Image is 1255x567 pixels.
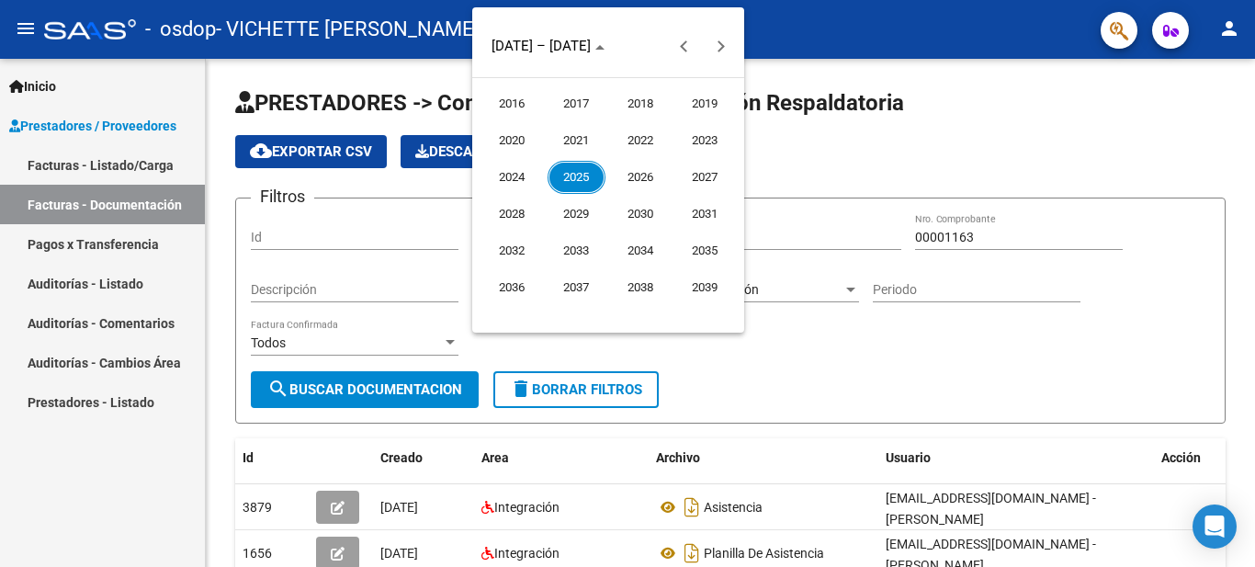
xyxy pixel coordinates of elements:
[673,85,737,122] button: 2019
[483,234,541,267] span: 2032
[673,196,737,232] button: 2031
[480,269,544,306] button: 2036
[480,159,544,196] button: 2024
[548,198,605,231] span: 2029
[544,232,608,269] button: 2033
[548,87,605,120] span: 2017
[544,85,608,122] button: 2017
[673,122,737,159] button: 2023
[608,122,673,159] button: 2022
[612,271,670,304] span: 2038
[673,232,737,269] button: 2035
[612,198,670,231] span: 2030
[612,87,670,120] span: 2018
[484,29,612,62] button: Choose date
[608,232,673,269] button: 2034
[492,38,591,54] span: [DATE] – [DATE]
[612,161,670,194] span: 2026
[676,124,734,157] span: 2023
[480,196,544,232] button: 2028
[608,269,673,306] button: 2038
[1193,505,1237,549] div: Open Intercom Messenger
[483,87,541,120] span: 2016
[548,234,605,267] span: 2033
[483,198,541,231] span: 2028
[483,161,541,194] span: 2024
[548,161,605,194] span: 2025
[544,196,608,232] button: 2029
[612,234,670,267] span: 2034
[612,124,670,157] span: 2022
[483,124,541,157] span: 2020
[480,85,544,122] button: 2016
[666,28,703,64] button: Previous 24 years
[608,85,673,122] button: 2018
[676,198,734,231] span: 2031
[480,232,544,269] button: 2032
[703,28,740,64] button: Next 24 years
[608,196,673,232] button: 2030
[673,159,737,196] button: 2027
[480,122,544,159] button: 2020
[544,122,608,159] button: 2021
[676,87,734,120] span: 2019
[483,271,541,304] span: 2036
[544,269,608,306] button: 2037
[544,159,608,196] button: 2025
[548,124,605,157] span: 2021
[673,269,737,306] button: 2039
[676,234,734,267] span: 2035
[548,271,605,304] span: 2037
[676,161,734,194] span: 2027
[676,271,734,304] span: 2039
[608,159,673,196] button: 2026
